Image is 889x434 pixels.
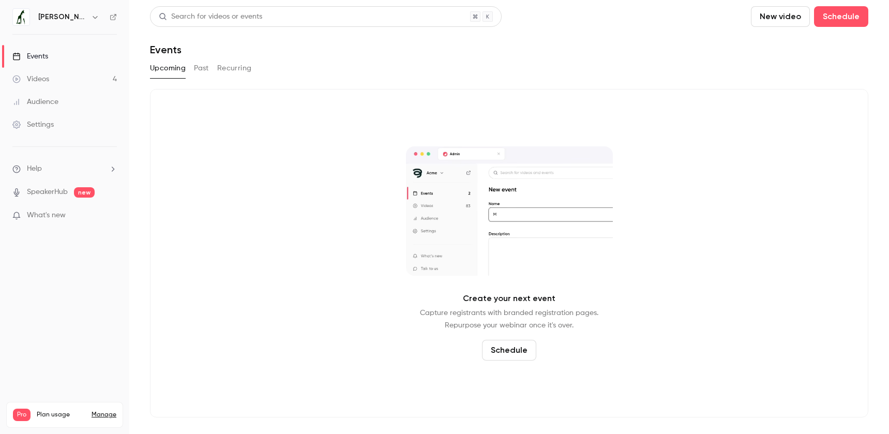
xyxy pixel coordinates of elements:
[150,43,182,56] h1: Events
[159,11,262,22] div: Search for videos or events
[12,119,54,130] div: Settings
[92,411,116,419] a: Manage
[12,74,49,84] div: Videos
[74,187,95,198] span: new
[420,307,598,332] p: Capture registrants with branded registration pages. Repurpose your webinar once it's over.
[13,409,31,421] span: Pro
[463,292,555,305] p: Create your next event
[27,187,68,198] a: SpeakerHub
[27,163,42,174] span: Help
[814,6,868,27] button: Schedule
[37,411,85,419] span: Plan usage
[482,340,536,361] button: Schedule
[12,51,48,62] div: Events
[751,6,810,27] button: New video
[194,60,209,77] button: Past
[12,97,58,107] div: Audience
[150,60,186,77] button: Upcoming
[38,12,87,22] h6: [PERSON_NAME] von [PERSON_NAME] IMPACT
[104,211,117,220] iframe: Noticeable Trigger
[27,210,66,221] span: What's new
[12,163,117,174] li: help-dropdown-opener
[217,60,252,77] button: Recurring
[13,9,29,25] img: Jung von Matt IMPACT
